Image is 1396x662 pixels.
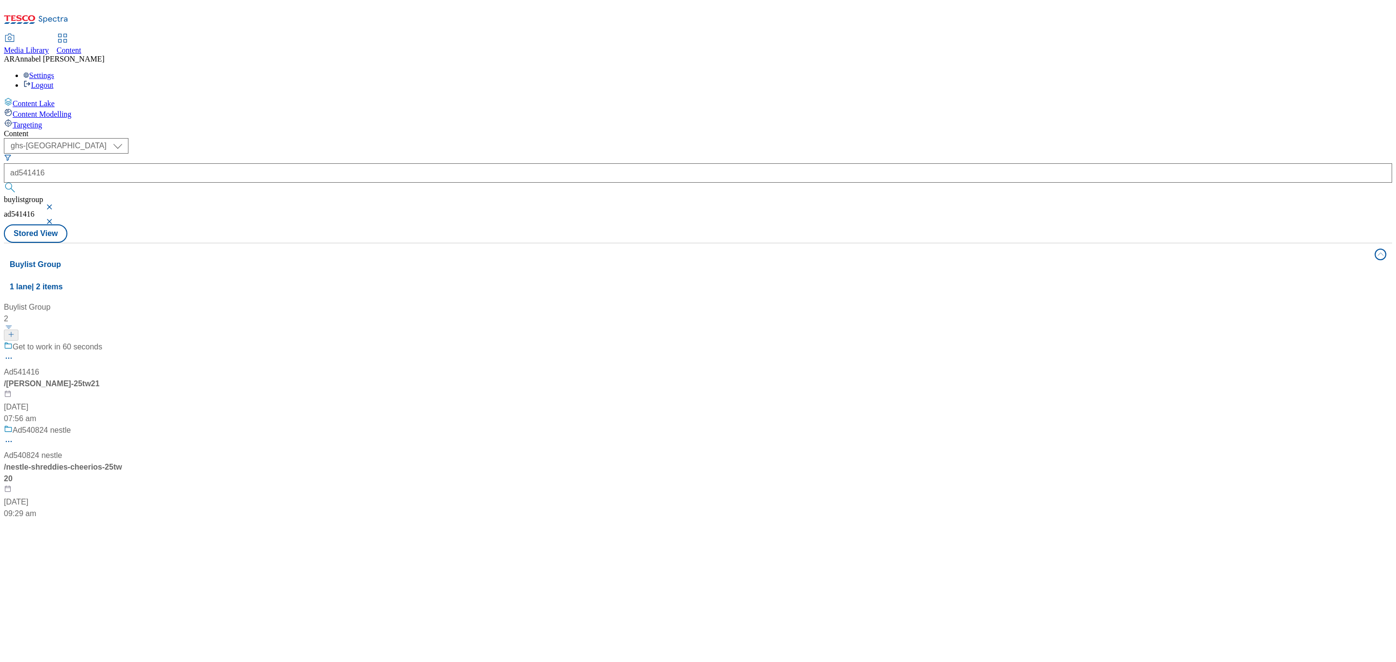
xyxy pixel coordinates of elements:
input: Search [4,163,1392,183]
span: Content [57,46,81,54]
a: Media Library [4,34,49,55]
span: buylistgroup [4,195,43,204]
span: 1 lane | 2 items [10,283,63,291]
a: Content [57,34,81,55]
div: 07:56 am [4,413,125,425]
div: [DATE] [4,401,125,413]
a: Settings [23,71,54,79]
span: Targeting [13,121,42,129]
span: / nestle-shreddies-cheerios-25tw20 [4,463,122,483]
span: AR [4,55,15,63]
a: Content Modelling [4,108,1392,119]
div: Ad541416 [4,366,39,378]
div: 2 [4,313,125,325]
span: Annabel [PERSON_NAME] [15,55,104,63]
div: Buylist Group [4,301,125,313]
div: Get to work in 60 seconds [13,341,102,353]
a: Targeting [4,119,1392,129]
span: Content Modelling [13,110,71,118]
span: Media Library [4,46,49,54]
div: [DATE] [4,496,125,508]
div: Ad540824 nestle [4,450,62,461]
a: Logout [23,81,53,89]
button: Stored View [4,224,67,243]
h4: Buylist Group [10,259,1369,270]
span: ad541416 [4,210,34,218]
svg: Search Filters [4,154,12,161]
div: 09:29 am [4,508,125,520]
div: Ad540824 nestle [13,425,71,436]
span: / [PERSON_NAME]-25tw21 [4,379,99,388]
div: Content [4,129,1392,138]
span: Content Lake [13,99,55,108]
a: Content Lake [4,97,1392,108]
button: Buylist Group1 lane| 2 items [4,243,1392,298]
